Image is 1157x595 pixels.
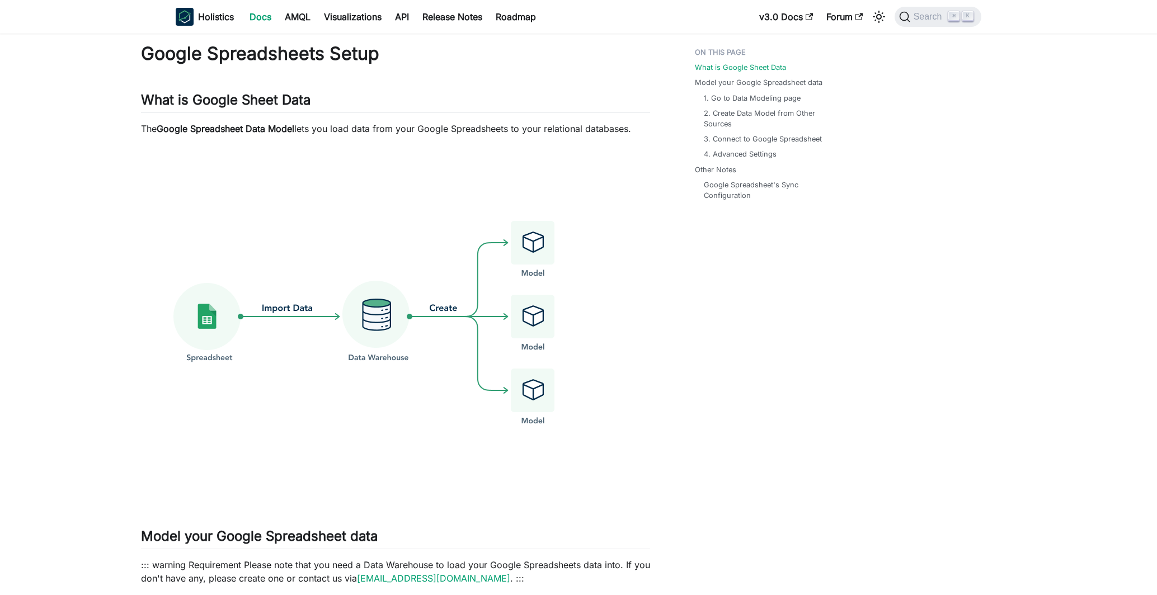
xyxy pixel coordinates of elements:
[141,92,650,113] h2: What is Google Sheet Data
[176,8,234,26] a: HolisticsHolistics
[176,8,194,26] img: Holistics
[278,8,317,26] a: AMQL
[141,122,650,135] p: The lets you load data from your Google Spreadsheets to your relational databases.
[317,8,388,26] a: Visualizations
[357,573,510,584] a: [EMAIL_ADDRESS][DOMAIN_NAME]
[704,108,835,129] a: 2. Create Data Model from Other Sources
[416,8,489,26] a: Release Notes
[948,11,960,21] kbd: ⌘
[695,77,822,88] a: Model your Google Spreadsheet data
[704,149,777,159] a: 4. Advanced Settings
[141,558,650,585] p: ::: warning Requirement Please note that you need a Data Warehouse to load your Google Spreadshee...
[962,11,973,21] kbd: K
[157,123,294,134] strong: Google Spreadsheet Data Model
[489,8,543,26] a: Roadmap
[704,93,801,103] a: 1. Go to Data Modeling page
[820,8,869,26] a: Forum
[141,528,650,549] h2: Model your Google Spreadsheet data
[198,10,234,23] b: Holistics
[243,8,278,26] a: Docs
[388,8,416,26] a: API
[704,180,835,201] a: Google Spreadsheet's Sync Configuration
[752,8,820,26] a: v3.0 Docs
[895,7,981,27] button: Search (Command+K)
[695,164,736,175] a: Other Notes
[695,62,786,73] a: What is Google Sheet Data
[704,134,822,144] a: 3. Connect to Google Spreadsheet
[870,8,888,26] button: Switch between dark and light mode (currently light mode)
[141,42,650,65] h1: Google Spreadsheets Setup
[910,12,949,22] span: Search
